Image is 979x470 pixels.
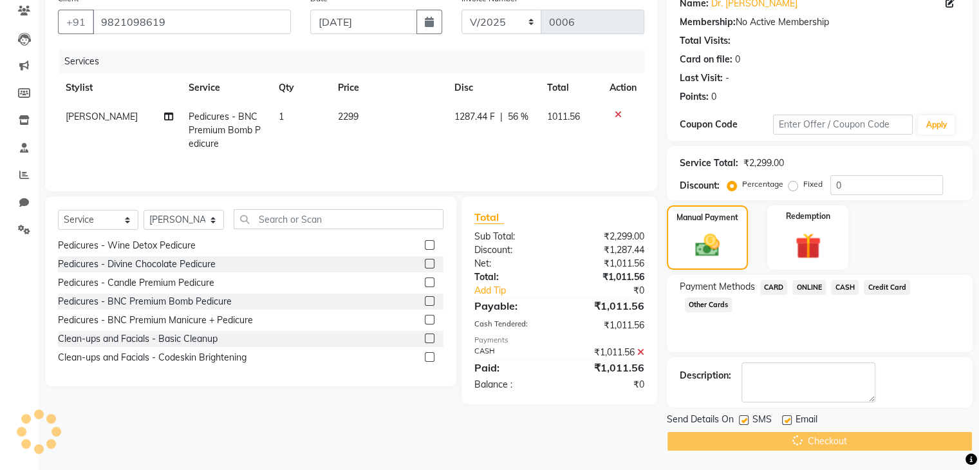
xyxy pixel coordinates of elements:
th: Stylist [58,73,181,102]
span: 1 [278,111,283,122]
a: Add Tip [465,284,575,297]
span: Send Details On [667,413,734,429]
label: Fixed [803,178,823,190]
div: Pedicures - Divine Chocolate Pedicure [58,258,216,271]
div: ₹1,011.56 [559,360,654,375]
div: Clean-ups and Facials - Basic Cleanup [58,332,218,346]
div: Pedicures - Candle Premium Pedicure [58,276,214,290]
span: 2299 [338,111,359,122]
span: [PERSON_NAME] [66,111,138,122]
img: _cash.svg [687,231,727,259]
div: ₹1,011.56 [559,270,654,284]
div: Total Visits: [680,34,731,48]
span: 56 % [507,110,528,124]
span: CASH [831,280,859,295]
button: +91 [58,10,94,34]
div: Service Total: [680,156,738,170]
div: ₹1,011.56 [559,298,654,314]
span: | [499,110,502,124]
span: Payment Methods [680,280,755,294]
img: _gift.svg [787,230,829,262]
div: ₹2,299.00 [559,230,654,243]
span: Credit Card [864,280,910,295]
div: ₹1,011.56 [559,346,654,359]
div: ₹1,011.56 [559,257,654,270]
input: Search or Scan [234,209,443,229]
span: 1011.56 [547,111,580,122]
div: CASH [465,346,559,359]
div: Last Visit: [680,71,723,85]
div: ₹1,287.44 [559,243,654,257]
th: Disc [446,73,539,102]
div: Discount: [680,179,720,193]
th: Total [539,73,602,102]
div: ₹1,011.56 [559,319,654,332]
div: ₹2,299.00 [743,156,784,170]
span: 1287.44 F [454,110,494,124]
div: - [725,71,729,85]
span: ONLINE [792,280,826,295]
div: Pedicures - BNC Premium Manicure + Pedicure [58,314,253,327]
div: 0 [711,90,716,104]
label: Manual Payment [676,212,738,223]
div: Services [59,50,654,73]
span: Pedicures - BNC Premium Bomb Pedicure [189,111,261,149]
span: SMS [752,413,772,429]
th: Qty [270,73,330,102]
input: Search by Name/Mobile/Email/Code [93,10,291,34]
div: No Active Membership [680,15,960,29]
span: Total [474,211,504,224]
div: Payable: [465,298,559,314]
div: Pedicures - BNC Premium Bomb Pedicure [58,295,232,308]
div: Card on file: [680,53,732,66]
label: Percentage [742,178,783,190]
th: Price [330,73,446,102]
span: CARD [760,280,788,295]
div: ₹0 [559,378,654,391]
div: ₹0 [575,284,653,297]
label: Redemption [786,211,830,222]
div: Membership: [680,15,736,29]
th: Action [602,73,644,102]
div: 0 [735,53,740,66]
div: Net: [465,257,559,270]
div: Coupon Code [680,118,773,131]
div: Points: [680,90,709,104]
div: Sub Total: [465,230,559,243]
button: Apply [918,115,955,135]
div: Total: [465,270,559,284]
th: Service [181,73,270,102]
div: Paid: [465,360,559,375]
div: Discount: [465,243,559,257]
span: Other Cards [685,297,732,312]
div: Pedicures - Wine Detox Pedicure [58,239,196,252]
div: Description: [680,369,731,382]
span: Email [796,413,817,429]
div: Clean-ups and Facials - Codeskin Brightening [58,351,247,364]
div: Balance : [465,378,559,391]
div: Payments [474,335,644,346]
input: Enter Offer / Coupon Code [773,115,913,135]
div: Cash Tendered: [465,319,559,332]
